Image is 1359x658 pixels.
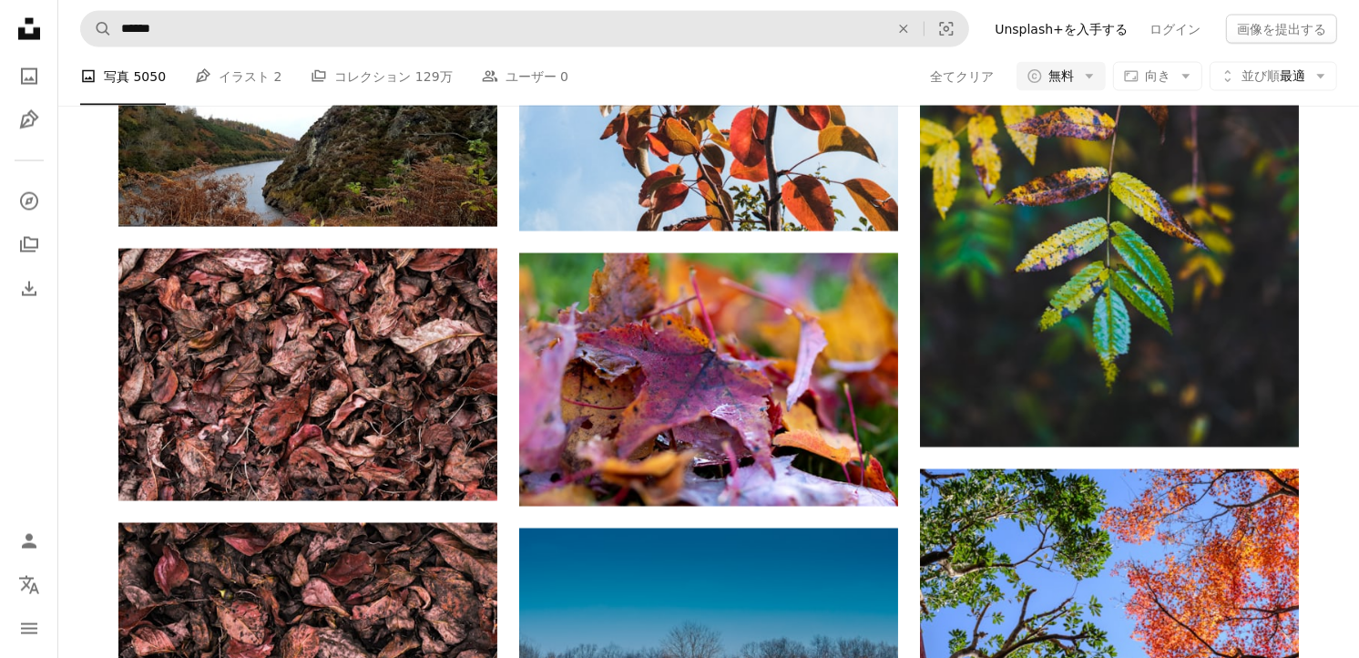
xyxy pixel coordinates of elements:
img: 葉のクローズアップ [519,253,898,507]
button: 全てクリア [884,12,924,46]
a: 葉のクローズアップ [519,371,898,387]
span: 並び順 [1241,68,1280,83]
form: サイト内でビジュアルを探す [80,11,969,47]
a: ホーム — Unsplash [11,11,47,51]
img: 地面に横たわっている葉の束 [118,249,497,501]
a: ダウンロード履歴 [11,271,47,307]
a: ユーザー 0 [482,47,568,106]
span: 0 [560,67,568,87]
span: 129万 [415,67,453,87]
button: 向き [1113,62,1202,91]
a: コレクション 129万 [311,47,452,106]
button: 言語 [11,567,47,603]
a: ログイン [1139,15,1211,44]
a: 木々が生い茂る森にそびえる高い時計塔 [920,587,1299,603]
a: ログイン / 登録する [11,523,47,560]
span: 向き [1145,68,1170,83]
button: 全てクリア [929,62,995,91]
a: 探す [11,183,47,220]
button: Unsplashで検索する [81,12,112,46]
a: イラスト 2 [195,47,281,106]
a: 写真 [11,58,47,95]
button: メニュー [11,611,47,647]
a: 地面に横たわっている葉の束 [118,641,497,657]
span: 2 [274,67,282,87]
span: 最適 [1241,67,1305,86]
a: Unsplash+を入手する [984,15,1139,44]
button: 無料 [1017,62,1106,91]
span: 無料 [1048,67,1074,86]
button: 並び順最適 [1210,62,1337,91]
a: 地面に横たわっている葉の束 [118,366,497,383]
a: コレクション [11,227,47,263]
a: 緑豊かな森の中を流れる川 [118,126,497,142]
a: イラスト [11,102,47,139]
button: ビジュアル検索 [925,12,968,46]
img: 緑豊かな森の中を流れる川 [118,43,497,227]
button: 画像を提出する [1226,15,1337,44]
a: 葉を持つ木の枝の接写 [920,155,1299,171]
